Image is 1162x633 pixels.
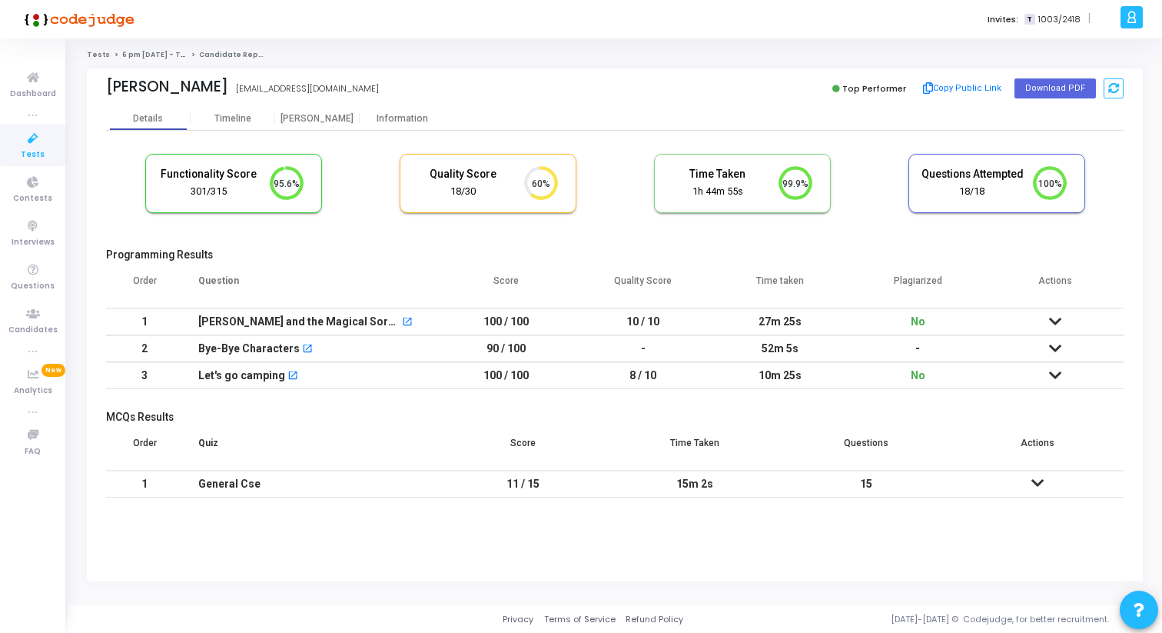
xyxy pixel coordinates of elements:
[915,342,920,355] span: -
[87,50,110,59] a: Tests
[11,280,55,293] span: Questions
[666,168,769,181] h5: Time Taken
[133,113,163,125] div: Details
[575,308,712,335] td: 10 / 10
[106,248,1124,262] h5: Programming Results
[106,265,183,308] th: Order
[1024,14,1034,25] span: T
[781,471,952,498] td: 15
[21,148,45,162] span: Tests
[183,265,437,308] th: Question
[437,428,609,471] th: Score
[1038,13,1081,26] span: 1003/2418
[712,335,849,362] td: 52m 5s
[199,50,270,59] span: Candidate Report
[609,428,780,471] th: Time Taken
[158,168,261,181] h5: Functionality Score
[712,265,849,308] th: Time taken
[437,362,575,389] td: 100 / 100
[87,50,1143,60] nav: breadcrumb
[183,428,437,471] th: Quiz
[1088,11,1091,27] span: |
[412,185,515,199] div: 18/30
[1014,78,1096,98] button: Download PDF
[106,411,1124,424] h5: MCQs Results
[918,77,1007,100] button: Copy Public Link
[122,50,290,59] a: 6 pm [DATE] - Titan Engineering Intern 2026
[781,428,952,471] th: Questions
[360,113,444,125] div: Information
[106,78,228,95] div: [PERSON_NAME]
[849,265,987,308] th: Plagiarized
[921,168,1024,181] h5: Questions Attempted
[106,362,183,389] td: 3
[402,318,413,328] mat-icon: open_in_new
[988,13,1018,26] label: Invites:
[921,185,1024,199] div: 18/18
[575,265,712,308] th: Quality Score
[106,335,183,362] td: 2
[712,308,849,335] td: 27m 25s
[12,236,55,249] span: Interviews
[13,192,52,205] span: Contests
[437,471,609,498] td: 11 / 15
[683,613,1143,626] div: [DATE]-[DATE] © Codejudge, for better recruitment.
[503,613,533,626] a: Privacy
[10,88,56,101] span: Dashboard
[198,471,422,497] div: General Cse
[275,113,360,125] div: [PERSON_NAME]
[106,308,183,335] td: 1
[986,265,1124,308] th: Actions
[106,428,183,471] th: Order
[626,613,683,626] a: Refund Policy
[236,82,379,95] div: [EMAIL_ADDRESS][DOMAIN_NAME]
[19,4,134,35] img: logo
[214,113,251,125] div: Timeline
[911,315,925,328] span: No
[575,362,712,389] td: 8 / 10
[437,308,575,335] td: 100 / 100
[25,445,41,458] span: FAQ
[437,335,575,362] td: 90 / 100
[198,336,300,361] div: Bye-Bye Characters
[952,428,1124,471] th: Actions
[106,471,183,498] td: 1
[287,371,298,382] mat-icon: open_in_new
[544,613,616,626] a: Terms of Service
[8,324,58,337] span: Candidates
[666,185,769,199] div: 1h 44m 55s
[911,369,925,381] span: No
[624,471,765,497] div: 15m 2s
[575,335,712,362] td: -
[158,185,261,199] div: 301/315
[41,364,65,377] span: New
[14,385,52,398] span: Analytics
[437,265,575,308] th: Score
[412,168,515,181] h5: Quality Score
[198,309,400,335] div: [PERSON_NAME] and the Magical Sorting Stones
[842,82,906,95] span: Top Performer
[198,363,285,388] div: Let's go camping
[712,362,849,389] td: 10m 25s
[302,345,313,355] mat-icon: open_in_new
